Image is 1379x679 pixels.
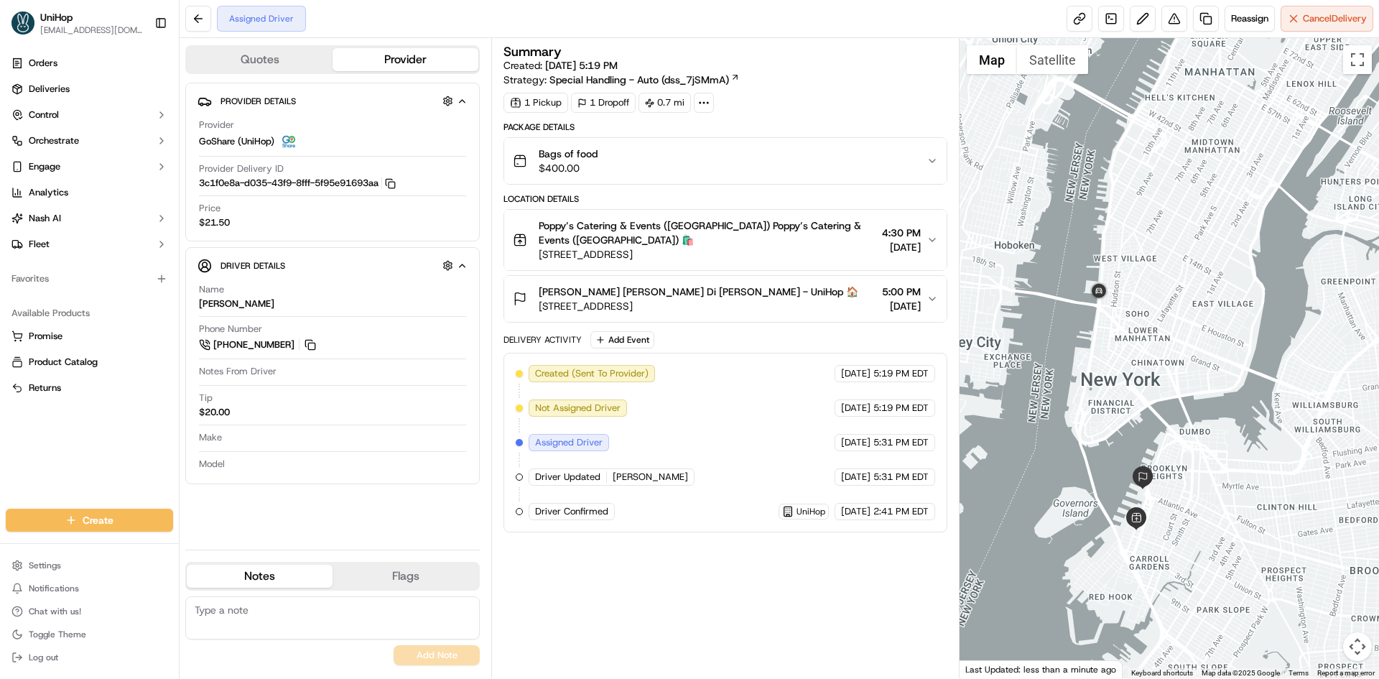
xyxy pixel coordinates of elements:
[841,436,870,449] span: [DATE]
[199,323,262,336] span: Phone Number
[590,331,654,348] button: Add Event
[535,505,608,518] span: Driver Confirmed
[967,45,1017,74] button: Show street map
[1202,669,1280,677] span: Map data ©2025 Google
[220,96,296,107] span: Provider Details
[841,402,870,415] span: [DATE]
[29,108,59,121] span: Control
[841,367,870,380] span: [DATE]
[49,152,182,163] div: We're available if you need us!
[503,193,947,205] div: Location Details
[503,93,568,113] div: 1 Pickup
[535,367,649,380] span: Created (Sent To Provider)
[841,505,870,518] span: [DATE]
[6,78,173,101] a: Deliveries
[11,330,167,343] a: Promise
[199,431,222,444] span: Make
[539,147,598,161] span: Bags of food
[535,471,600,484] span: Driver Updated
[6,233,173,256] button: Fleet
[6,52,173,75] a: Orders
[199,135,274,148] span: GoShare (UniHop)
[549,73,740,87] a: Special Handling - Auto (dss_7jSMmA)
[220,260,285,272] span: Driver Details
[29,83,70,96] span: Deliveries
[6,6,149,40] button: UniHopUniHop[EMAIL_ADDRESS][DOMAIN_NAME]
[29,560,61,571] span: Settings
[199,458,225,471] span: Model
[143,244,174,254] span: Pylon
[6,181,173,204] a: Analytics
[549,73,729,87] span: Special Handling - Auto (dss_7jSMmA)
[6,207,173,230] button: Nash AI
[333,48,478,71] button: Provider
[1343,45,1372,74] button: Toggle fullscreen view
[199,297,274,310] div: [PERSON_NAME]
[504,210,946,270] button: Poppy’s Catering & Events ([GEOGRAPHIC_DATA]) Poppy’s Catering & Events ([GEOGRAPHIC_DATA]) 🛍️[ST...
[121,210,133,221] div: 💻
[873,402,929,415] span: 5:19 PM EDT
[797,506,825,517] span: UniHop
[244,142,261,159] button: Start new chat
[6,601,173,622] button: Chat with us!
[116,203,236,228] a: 💻API Documentation
[1303,12,1367,25] span: Cancel Delivery
[6,578,173,599] button: Notifications
[1017,45,1088,74] button: Show satellite imagery
[187,565,333,588] button: Notes
[40,24,143,36] span: [EMAIL_ADDRESS][DOMAIN_NAME]
[29,606,81,617] span: Chat with us!
[29,208,110,223] span: Knowledge Base
[873,505,929,518] span: 2:41 PM EDT
[199,119,234,131] span: Provider
[333,565,478,588] button: Flags
[29,212,61,225] span: Nash AI
[37,93,259,108] input: Got a question? Start typing here...
[503,45,562,58] h3: Summary
[14,14,43,43] img: Nash
[29,238,50,251] span: Fleet
[1131,668,1193,678] button: Keyboard shortcuts
[11,356,167,369] a: Product Catalog
[199,337,318,353] a: [PHONE_NUMBER]
[963,660,1011,678] a: Open this area in Google Maps (opens a new window)
[539,218,876,247] span: Poppy’s Catering & Events ([GEOGRAPHIC_DATA]) Poppy’s Catering & Events ([GEOGRAPHIC_DATA]) 🛍️
[1281,6,1373,32] button: CancelDelivery
[199,365,277,378] span: Notes From Driver
[198,254,468,277] button: Driver Details
[199,283,224,296] span: Name
[29,356,98,369] span: Product Catalog
[6,155,173,178] button: Engage
[6,351,173,374] button: Product Catalog
[136,208,231,223] span: API Documentation
[503,73,740,87] div: Strategy:
[882,226,921,240] span: 4:30 PM
[503,334,582,346] div: Delivery Activity
[6,325,173,348] button: Promise
[29,652,58,663] span: Log out
[539,299,858,313] span: [STREET_ADDRESS]
[960,660,1123,678] div: Last Updated: less than a minute ago
[6,509,173,532] button: Create
[29,629,86,640] span: Toggle Theme
[6,103,173,126] button: Control
[11,382,167,394] a: Returns
[29,382,61,394] span: Returns
[9,203,116,228] a: 📗Knowledge Base
[6,129,173,152] button: Orchestrate
[503,58,618,73] span: Created:
[1231,12,1268,25] span: Reassign
[40,10,73,24] button: UniHop
[187,48,333,71] button: Quotes
[199,177,396,190] button: 3c1f0e8a-d035-43f9-8fff-5f95e91693aa
[1343,632,1372,661] button: Map camera controls
[1317,669,1375,677] a: Report a map error
[882,299,921,313] span: [DATE]
[613,471,688,484] span: [PERSON_NAME]
[882,240,921,254] span: [DATE]
[29,134,79,147] span: Orchestrate
[101,243,174,254] a: Powered byPylon
[29,330,62,343] span: Promise
[29,583,79,594] span: Notifications
[199,406,230,419] div: $20.00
